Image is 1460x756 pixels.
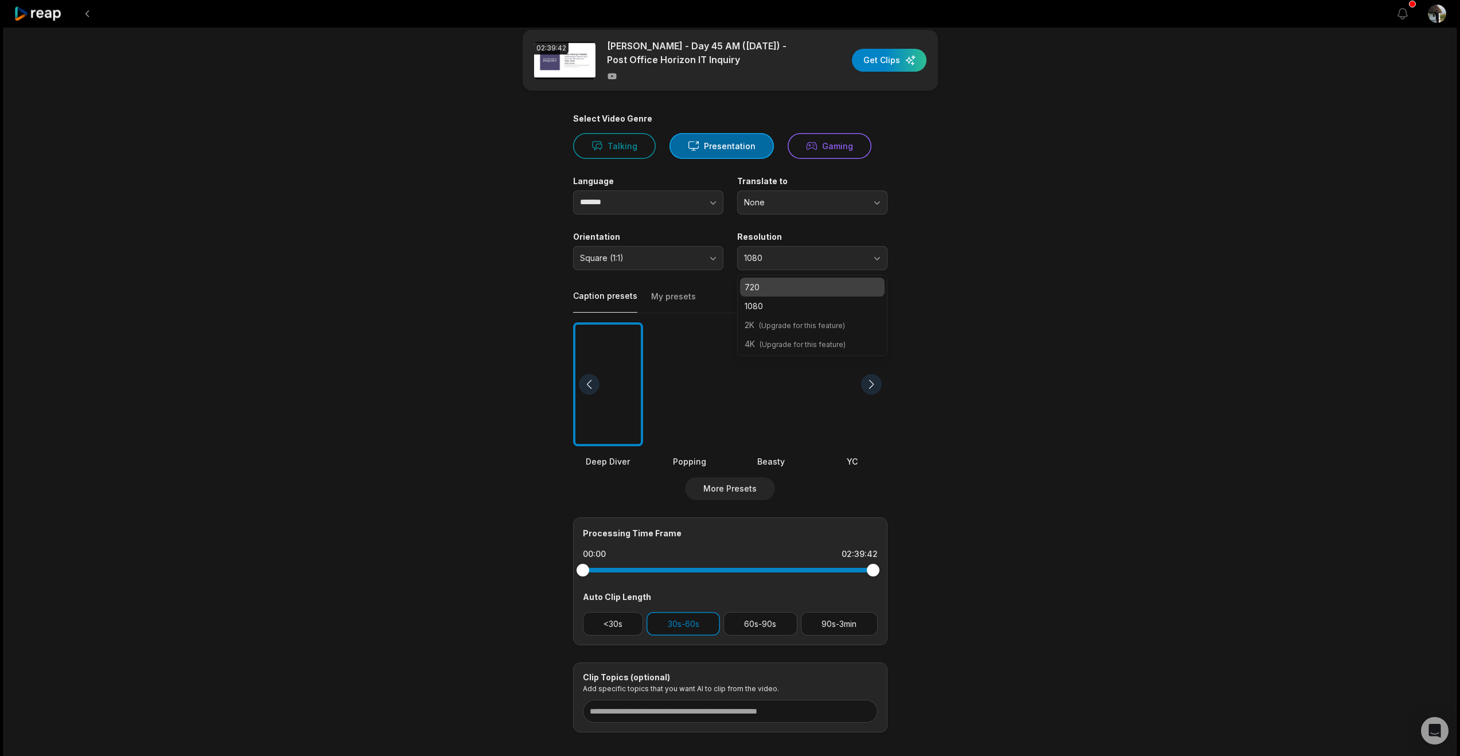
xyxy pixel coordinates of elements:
[655,455,725,467] div: Popping
[737,246,887,270] button: 1080
[573,290,637,313] button: Caption presets
[573,455,643,467] div: Deep Diver
[669,133,774,159] button: Presentation
[607,39,805,67] p: [PERSON_NAME] - Day 45 AM ([DATE]) - Post Office Horizon IT Inquiry
[573,114,887,124] div: Select Video Genre
[573,133,656,159] button: Talking
[583,684,878,693] p: Add specific topics that you want AI to clip from the video.
[583,672,878,683] div: Clip Topics (optional)
[573,246,723,270] button: Square (1:1)
[744,253,865,263] span: 1080
[759,321,845,330] span: (Upgrade for this feature)
[760,340,846,349] span: (Upgrade for this feature)
[842,548,878,560] div: 02:39:42
[573,232,723,242] label: Orientation
[583,527,878,539] div: Processing Time Frame
[580,253,700,263] span: Square (1:1)
[583,612,644,636] button: <30s
[685,477,775,500] button: More Presets
[737,190,887,215] button: None
[788,133,871,159] button: Gaming
[1421,717,1449,745] div: Open Intercom Messenger
[737,232,887,242] label: Resolution
[745,338,880,350] p: 4K
[573,176,723,186] label: Language
[736,455,806,467] div: Beasty
[801,612,878,636] button: 90s-3min
[744,197,865,208] span: None
[651,291,696,313] button: My presets
[583,591,878,603] div: Auto Clip Length
[737,275,887,356] div: 1080
[745,319,880,331] p: 2K
[745,300,880,312] p: 1080
[852,49,926,72] button: Get Clips
[723,612,797,636] button: 60s-90s
[534,42,569,54] div: 02:39:42
[745,281,880,293] p: 720
[583,548,606,560] div: 00:00
[647,612,720,636] button: 30s-60s
[817,455,887,467] div: YC
[737,176,887,186] label: Translate to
